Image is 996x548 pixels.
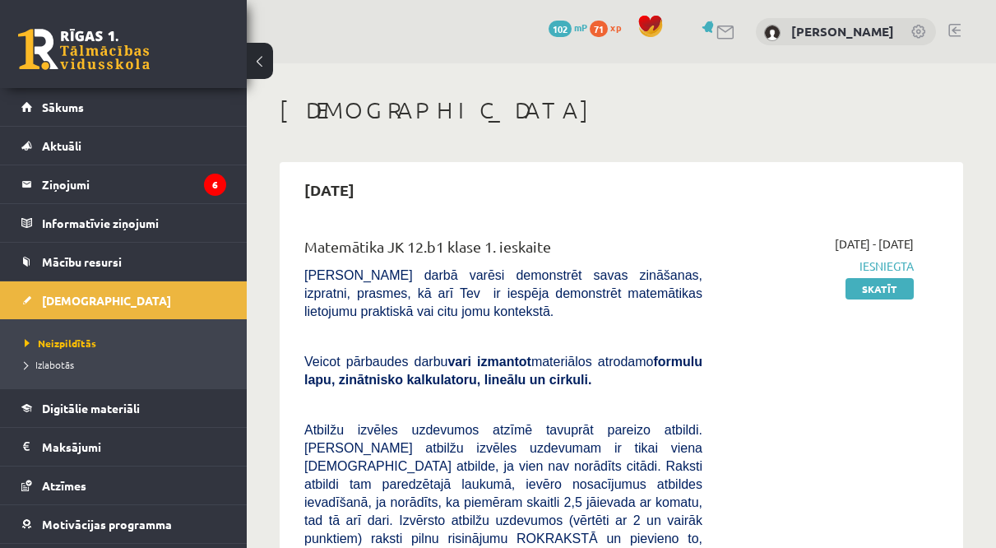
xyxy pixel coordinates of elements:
img: Katrīna Grima [764,25,781,41]
span: Mācību resursi [42,254,122,269]
a: 102 mP [549,21,587,34]
a: Neizpildītās [25,336,230,351]
span: 102 [549,21,572,37]
b: formulu lapu, zinātnisko kalkulatoru, lineālu un cirkuli. [304,355,702,387]
h1: [DEMOGRAPHIC_DATA] [280,96,963,124]
span: Aktuāli [42,138,81,153]
span: [DEMOGRAPHIC_DATA] [42,293,171,308]
a: Mācību resursi [21,243,226,281]
i: 6 [204,174,226,196]
span: Sākums [42,100,84,114]
a: Digitālie materiāli [21,389,226,427]
a: Rīgas 1. Tālmācības vidusskola [18,29,150,70]
a: Skatīt [845,278,914,300]
span: Digitālie materiāli [42,401,140,416]
legend: Ziņojumi [42,165,226,203]
b: vari izmantot [447,355,530,369]
span: mP [574,21,587,34]
a: Motivācijas programma [21,505,226,543]
a: [PERSON_NAME] [791,23,894,39]
a: Ziņojumi6 [21,165,226,203]
a: Izlabotās [25,357,230,372]
a: Aktuāli [21,127,226,165]
a: Sākums [21,88,226,126]
a: 71 xp [590,21,629,34]
span: [DATE] - [DATE] [835,235,914,253]
h2: [DATE] [288,170,371,209]
span: [PERSON_NAME] darbā varēsi demonstrēt savas zināšanas, izpratni, prasmes, kā arī Tev ir iespēja d... [304,268,702,318]
a: Maksājumi [21,428,226,466]
legend: Maksājumi [42,428,226,466]
span: Atzīmes [42,478,86,493]
legend: Informatīvie ziņojumi [42,204,226,242]
a: Atzīmes [21,467,226,504]
span: Iesniegta [727,258,914,275]
a: Informatīvie ziņojumi [21,204,226,242]
span: Veicot pārbaudes darbu materiālos atrodamo [304,355,702,387]
span: xp [610,21,621,34]
span: Neizpildītās [25,337,96,350]
span: 71 [590,21,608,37]
div: Matemātika JK 12.b1 klase 1. ieskaite [304,235,702,266]
a: [DEMOGRAPHIC_DATA] [21,281,226,319]
span: Izlabotās [25,358,74,371]
span: Motivācijas programma [42,517,172,532]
